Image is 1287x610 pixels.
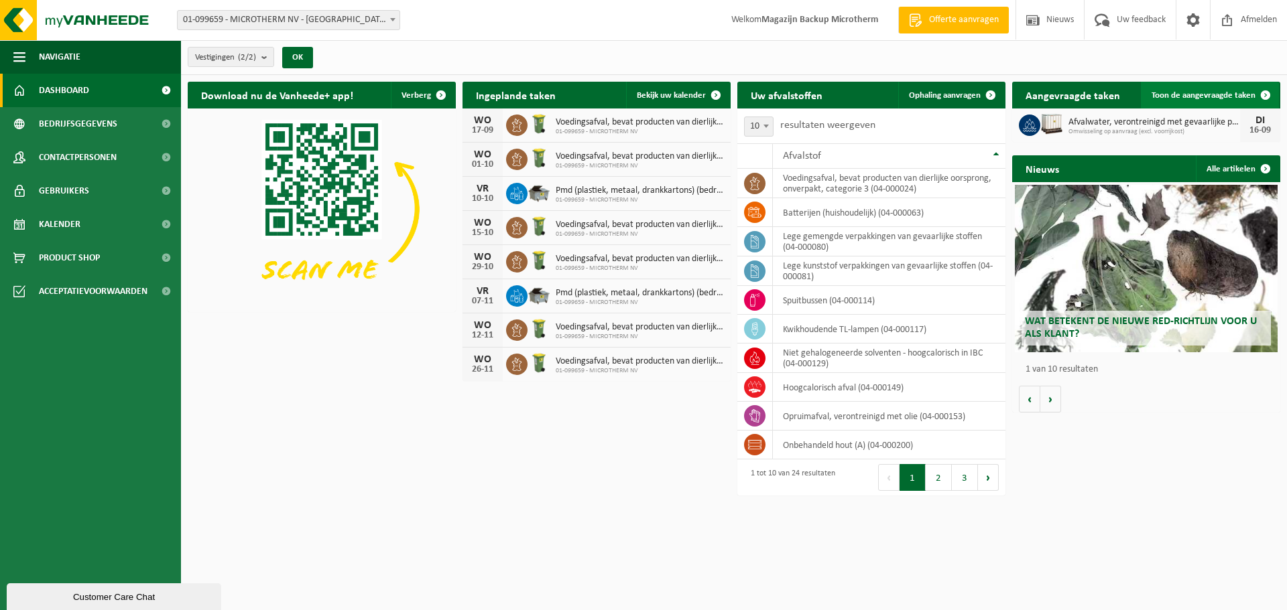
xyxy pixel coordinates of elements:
div: 15-10 [469,228,496,238]
span: 01-099659 - MICROTHERM NV [556,162,724,170]
span: Voedingsafval, bevat producten van dierlijke oorsprong, onverpakt, categorie 3 [556,220,724,230]
span: 01-099659 - MICROTHERM NV [556,367,724,375]
span: Afvalstof [783,151,821,161]
button: OK [282,47,313,68]
img: WB-5000-GAL-GY-01 [528,283,550,306]
span: Wat betekent de nieuwe RED-richtlijn voor u als klant? [1025,316,1257,339]
div: 01-10 [469,160,496,169]
div: 10-10 [469,194,496,204]
button: 3 [952,464,978,491]
span: 01-099659 - MICROTHERM NV [556,299,724,307]
button: 2 [926,464,952,491]
button: Vorige [1019,386,1040,412]
td: spuitbussen (04-000114) [773,286,1005,315]
span: Voedingsafval, bevat producten van dierlijke oorsprong, onverpakt, categorie 3 [556,117,724,128]
img: WB-0140-HPE-GN-50 [528,112,550,135]
img: WB-0140-HPE-GN-50 [528,317,550,340]
img: WB-0140-HPE-GN-50 [528,215,550,238]
div: WO [469,354,496,365]
span: 01-099659 - MICROTHERM NV - SINT-NIKLAAS [177,10,400,30]
iframe: chat widget [7,581,224,610]
h2: Ingeplande taken [463,82,569,108]
span: Voedingsafval, bevat producten van dierlijke oorsprong, onverpakt, categorie 3 [556,322,724,333]
span: Vestigingen [195,48,256,68]
span: Navigatie [39,40,80,74]
span: Dashboard [39,74,89,107]
td: niet gehalogeneerde solventen - hoogcalorisch in IBC (04-000129) [773,344,1005,373]
a: Offerte aanvragen [898,7,1009,33]
td: hoogcalorisch afval (04-000149) [773,373,1005,402]
p: 1 van 10 resultaten [1026,365,1274,374]
td: kwikhoudende TL-lampen (04-000117) [773,315,1005,344]
div: VR [469,183,496,194]
span: Gebruikers [39,174,89,208]
h2: Aangevraagde taken [1012,82,1133,108]
span: 01-099659 - MICROTHERM NV [556,196,724,204]
td: voedingsafval, bevat producten van dierlijke oorsprong, onverpakt, categorie 3 (04-000024) [773,169,1005,198]
div: DI [1247,115,1274,126]
span: Offerte aanvragen [926,13,1002,27]
span: Voedingsafval, bevat producten van dierlijke oorsprong, onverpakt, categorie 3 [556,151,724,162]
span: Acceptatievoorwaarden [39,275,147,308]
span: Ophaling aanvragen [909,91,981,100]
td: onbehandeld hout (A) (04-000200) [773,431,1005,459]
span: Pmd (plastiek, metaal, drankkartons) (bedrijven) [556,185,724,196]
span: Bekijk uw kalender [637,91,706,100]
label: resultaten weergeven [780,120,875,131]
button: Verberg [391,82,454,108]
a: Alle artikelen [1196,155,1279,182]
button: 1 [900,464,926,491]
button: Vestigingen(2/2) [188,47,274,67]
td: lege gemengde verpakkingen van gevaarlijke stoffen (04-000080) [773,227,1005,256]
span: 01-099659 - MICROTHERM NV - SINT-NIKLAAS [178,11,400,29]
a: Ophaling aanvragen [898,82,1004,108]
img: WB-5000-GAL-GY-01 [528,181,550,204]
h2: Download nu de Vanheede+ app! [188,82,367,108]
td: opruimafval, verontreinigd met olie (04-000153) [773,402,1005,431]
span: Product Shop [39,241,100,275]
a: Wat betekent de nieuwe RED-richtlijn voor u als klant? [1015,185,1278,352]
span: Toon de aangevraagde taken [1152,91,1255,100]
span: 10 [745,117,773,136]
button: Previous [878,464,900,491]
img: WB-0140-HPE-GN-50 [528,147,550,169]
button: Volgende [1040,386,1061,412]
div: 07-11 [469,297,496,306]
span: Bedrijfsgegevens [39,107,117,141]
span: 10 [744,117,774,137]
div: VR [469,286,496,297]
span: Contactpersonen [39,141,117,174]
td: lege kunststof verpakkingen van gevaarlijke stoffen (04-000081) [773,256,1005,286]
td: batterijen (huishoudelijk) (04-000063) [773,198,1005,227]
h2: Nieuws [1012,155,1072,181]
span: Omwisseling op aanvraag (excl. voorrijkost) [1068,128,1240,136]
div: 26-11 [469,365,496,374]
span: Voedingsafval, bevat producten van dierlijke oorsprong, onverpakt, categorie 3 [556,356,724,367]
span: Kalender [39,208,80,241]
div: WO [469,115,496,126]
strong: Magazijn Backup Microtherm [761,15,878,25]
span: 01-099659 - MICROTHERM NV [556,264,724,273]
span: Verberg [402,91,431,100]
span: Pmd (plastiek, metaal, drankkartons) (bedrijven) [556,288,724,299]
div: WO [469,252,496,262]
div: 17-09 [469,126,496,135]
button: Next [978,464,999,491]
span: 01-099659 - MICROTHERM NV [556,230,724,238]
a: Toon de aangevraagde taken [1141,82,1279,108]
h2: Uw afvalstoffen [737,82,836,108]
span: Afvalwater, verontreinigd met gevaarlijke producten [1068,117,1240,128]
div: 1 tot 10 van 24 resultaten [744,463,835,492]
div: WO [469,320,496,331]
a: Bekijk uw kalender [626,82,729,108]
img: WB-0140-HPE-GN-50 [528,352,550,374]
div: 12-11 [469,331,496,340]
div: 16-09 [1247,126,1274,135]
div: 29-10 [469,262,496,272]
img: WB-0140-HPE-GN-50 [528,249,550,272]
div: WO [469,149,496,160]
span: Voedingsafval, bevat producten van dierlijke oorsprong, onverpakt, categorie 3 [556,254,724,264]
span: 01-099659 - MICROTHERM NV [556,128,724,136]
div: WO [469,218,496,228]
